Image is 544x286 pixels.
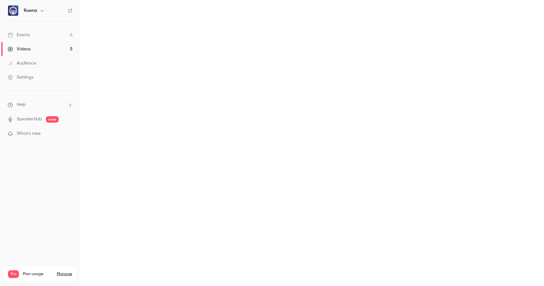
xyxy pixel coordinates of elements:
h6: Ruvna [24,7,37,14]
a: Manage [57,272,72,277]
li: help-dropdown-opener [8,101,72,108]
div: Audience [8,60,36,66]
span: new [46,116,59,123]
span: Pro [8,270,19,278]
div: Videos [8,46,30,52]
span: Help [17,101,26,108]
span: What's new [17,130,41,137]
div: Settings [8,74,33,81]
div: Events [8,32,30,38]
iframe: Noticeable Trigger [65,131,72,137]
span: Plan usage [23,272,53,277]
img: Ruvna [8,5,18,16]
a: SpeakerHub [17,116,42,123]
